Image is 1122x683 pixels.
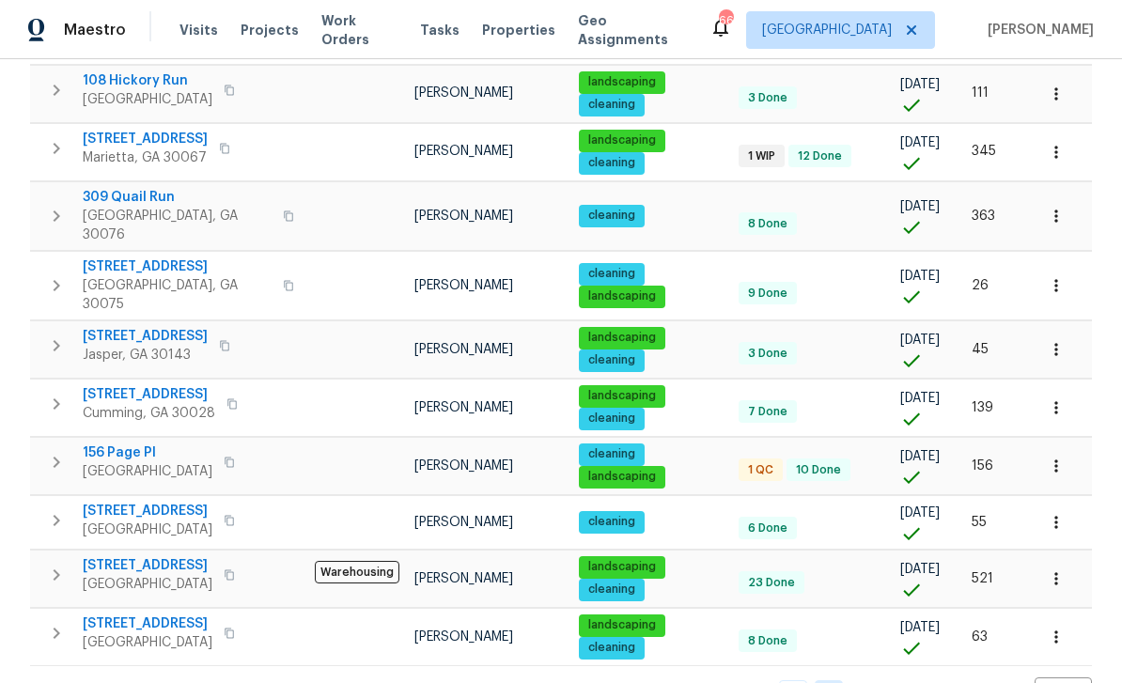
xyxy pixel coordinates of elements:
span: [DATE] [900,136,940,149]
span: 6 Done [740,520,795,536]
span: Projects [241,21,299,39]
span: cleaning [581,640,643,656]
span: 156 [972,459,993,473]
span: 309 Quail Run [83,188,272,207]
span: 12 Done [790,148,849,164]
span: [GEOGRAPHIC_DATA], GA 30076 [83,207,272,244]
span: cleaning [581,208,643,224]
span: [PERSON_NAME] [414,210,513,223]
span: landscaping [581,132,663,148]
span: 55 [972,516,987,529]
span: [DATE] [900,506,940,520]
span: landscaping [581,74,663,90]
span: [PERSON_NAME] [414,145,513,158]
span: Geo Assignments [578,11,687,49]
span: cleaning [581,266,643,282]
span: [PERSON_NAME] [414,343,513,356]
span: Maestro [64,21,126,39]
span: 139 [972,401,993,414]
span: 1 WIP [740,148,783,164]
span: [GEOGRAPHIC_DATA] [83,575,212,594]
span: Jasper, GA 30143 [83,346,208,365]
span: 45 [972,343,989,356]
span: 1 QC [740,462,781,478]
span: Properties [482,21,555,39]
span: 7 Done [740,404,795,420]
span: [GEOGRAPHIC_DATA] [83,633,212,652]
span: [STREET_ADDRESS] [83,327,208,346]
span: [GEOGRAPHIC_DATA] [762,21,892,39]
span: landscaping [581,559,663,575]
span: cleaning [581,155,643,171]
span: [STREET_ADDRESS] [83,556,212,575]
span: 3 Done [740,346,795,362]
span: 111 [972,86,989,100]
span: [PERSON_NAME] [414,279,513,292]
span: 108 Hickory Run [83,71,212,90]
span: [DATE] [900,334,940,347]
span: landscaping [581,388,663,404]
span: [PERSON_NAME] [414,459,513,473]
span: [DATE] [900,78,940,91]
span: cleaning [581,411,643,427]
span: Marietta, GA 30067 [83,148,208,167]
span: [PERSON_NAME] [980,21,1094,39]
span: [STREET_ADDRESS] [83,130,208,148]
span: landscaping [581,288,663,304]
span: 3 Done [740,90,795,106]
span: 8 Done [740,633,795,649]
span: 63 [972,630,988,644]
span: 345 [972,145,996,158]
span: [PERSON_NAME] [414,86,513,100]
span: 363 [972,210,995,223]
span: landscaping [581,330,663,346]
span: cleaning [581,352,643,368]
span: [DATE] [900,450,940,463]
span: [GEOGRAPHIC_DATA] [83,462,212,481]
span: [PERSON_NAME] [414,401,513,414]
span: Warehousing [315,561,399,583]
span: Tasks [420,23,460,37]
span: landscaping [581,617,663,633]
span: cleaning [581,514,643,530]
span: [PERSON_NAME] [414,630,513,644]
span: [STREET_ADDRESS] [83,502,212,520]
span: [DATE] [900,621,940,634]
span: [STREET_ADDRESS] [83,614,212,633]
span: [DATE] [900,563,940,576]
span: 156 Page Pl [83,443,212,462]
span: [STREET_ADDRESS] [83,385,215,404]
span: 23 Done [740,575,803,591]
span: 9 Done [740,286,795,302]
span: landscaping [581,469,663,485]
span: [DATE] [900,270,940,283]
span: Visits [179,21,218,39]
span: 10 Done [788,462,849,478]
span: [PERSON_NAME] [414,572,513,585]
span: [DATE] [900,392,940,405]
span: cleaning [581,446,643,462]
div: 66 [719,11,732,30]
span: [GEOGRAPHIC_DATA] [83,90,212,109]
span: Work Orders [321,11,397,49]
span: [GEOGRAPHIC_DATA], GA 30075 [83,276,272,314]
span: 521 [972,572,993,585]
span: 8 Done [740,216,795,232]
span: [STREET_ADDRESS] [83,257,272,276]
span: 26 [972,279,989,292]
span: [DATE] [900,200,940,213]
span: cleaning [581,97,643,113]
span: Cumming, GA 30028 [83,404,215,423]
span: cleaning [581,582,643,598]
span: [GEOGRAPHIC_DATA] [83,520,212,539]
span: [PERSON_NAME] [414,516,513,529]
